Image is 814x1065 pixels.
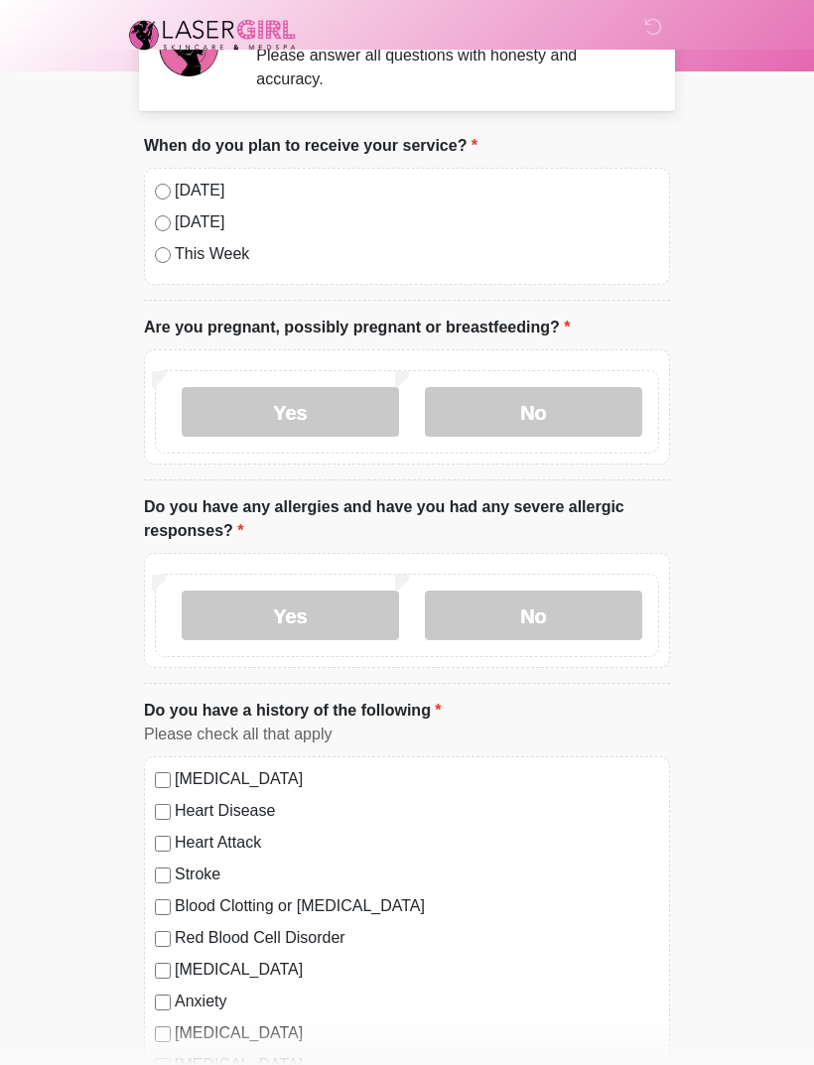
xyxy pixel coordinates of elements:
[175,894,659,918] label: Blood Clotting or [MEDICAL_DATA]
[175,242,659,266] label: This Week
[144,723,670,746] div: Please check all that apply
[175,926,659,950] label: Red Blood Cell Disorder
[155,215,171,231] input: [DATE]
[144,134,477,158] label: When do you plan to receive your service?
[155,963,171,979] input: [MEDICAL_DATA]
[155,867,171,883] input: Stroke
[155,899,171,915] input: Blood Clotting or [MEDICAL_DATA]
[155,184,171,200] input: [DATE]
[175,210,659,234] label: [DATE]
[175,958,659,982] label: [MEDICAL_DATA]
[182,591,399,640] label: Yes
[144,699,442,723] label: Do you have a history of the following
[155,804,171,820] input: Heart Disease
[425,387,642,437] label: No
[175,863,659,886] label: Stroke
[175,799,659,823] label: Heart Disease
[175,179,659,202] label: [DATE]
[155,772,171,788] input: [MEDICAL_DATA]
[144,316,570,339] label: Are you pregnant, possibly pregnant or breastfeeding?
[175,831,659,855] label: Heart Attack
[175,990,659,1013] label: Anxiety
[155,1026,171,1042] input: [MEDICAL_DATA]
[155,836,171,852] input: Heart Attack
[175,767,659,791] label: [MEDICAL_DATA]
[425,591,642,640] label: No
[124,15,301,55] img: Laser Girl Med Spa LLC Logo
[182,387,399,437] label: Yes
[155,995,171,1010] input: Anxiety
[144,495,670,543] label: Do you have any allergies and have you had any severe allergic responses?
[155,247,171,263] input: This Week
[155,931,171,947] input: Red Blood Cell Disorder
[175,1021,659,1045] label: [MEDICAL_DATA]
